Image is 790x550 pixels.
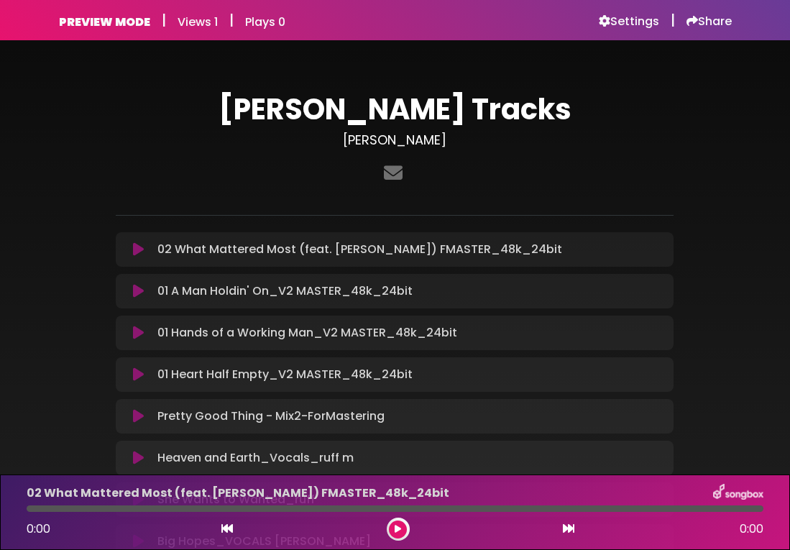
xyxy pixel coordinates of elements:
h6: Views 1 [178,15,218,29]
h5: | [229,12,234,29]
a: Share [686,14,732,29]
p: 02 What Mattered Most (feat. [PERSON_NAME]) FMASTER_48k_24bit [157,241,562,258]
h1: [PERSON_NAME] Tracks [116,92,674,127]
h6: PREVIEW MODE [59,15,150,29]
p: Heaven and Earth_Vocals_ruff m [157,449,354,467]
p: 01 Heart Half Empty_V2 MASTER_48k_24bit [157,366,413,383]
p: Pretty Good Thing - Mix2-ForMastering [157,408,385,425]
h3: [PERSON_NAME] [116,132,674,148]
p: 01 A Man Holdin' On_V2 MASTER_48k_24bit [157,283,413,300]
img: songbox-logo-white.png [713,484,763,503]
a: Settings [599,14,659,29]
h5: | [671,12,675,29]
p: 02 What Mattered Most (feat. [PERSON_NAME]) FMASTER_48k_24bit [27,485,449,502]
span: 0:00 [740,521,763,538]
h5: | [162,12,166,29]
h6: Plays 0 [245,15,285,29]
span: 0:00 [27,521,50,537]
p: 01 Hands of a Working Man_V2 MASTER_48k_24bit [157,324,457,342]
